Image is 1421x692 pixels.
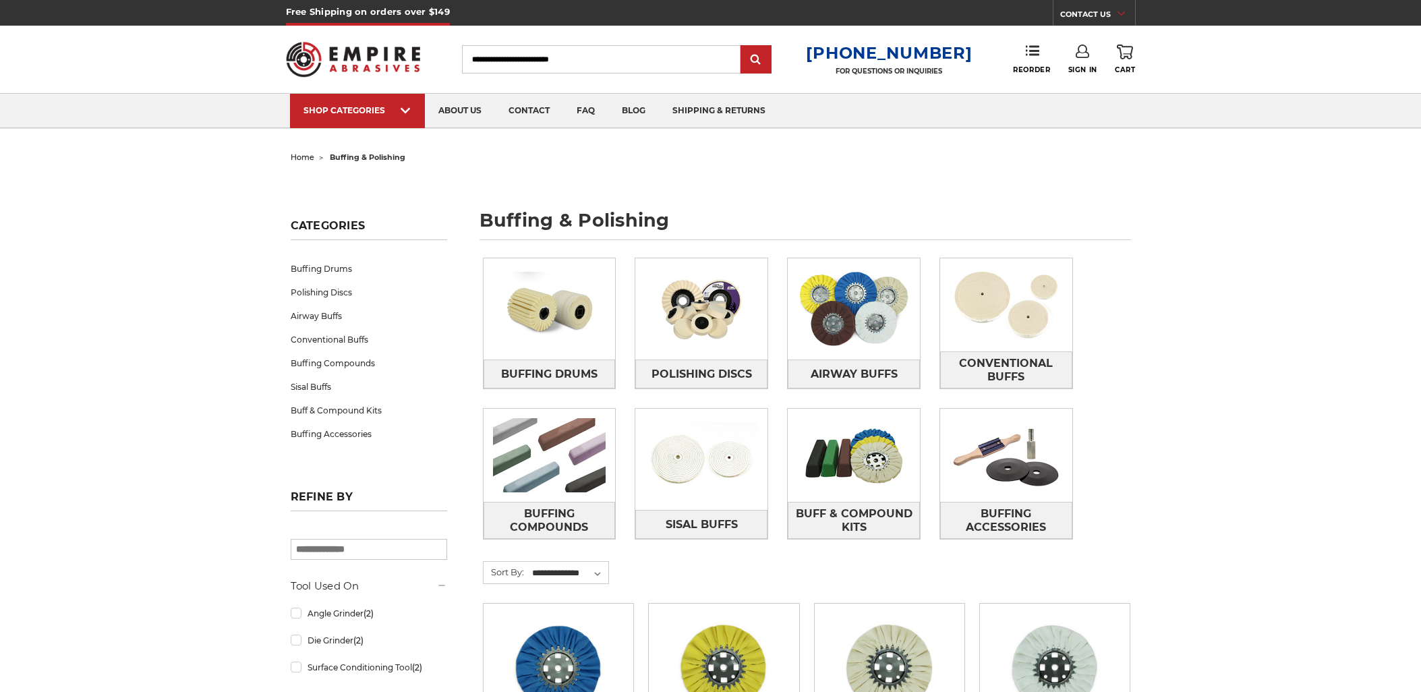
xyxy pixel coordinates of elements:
[484,409,616,502] img: Buffing Compounds
[608,94,659,128] a: blog
[291,281,447,304] a: Polishing Discs
[364,608,374,618] span: (2)
[788,359,920,388] a: Airway Buffs
[484,502,616,539] a: Buffing Compounds
[940,351,1072,388] a: Conventional Buffs
[484,562,524,582] label: Sort By:
[501,363,598,386] span: Buffing Drums
[666,513,738,536] span: Sisal Buffs
[1013,45,1050,74] a: Reorder
[291,602,447,625] a: Angle Grinder
[788,502,919,539] span: Buff & Compound Kits
[530,563,608,583] select: Sort By:
[291,304,447,328] a: Airway Buffs
[1115,65,1135,74] span: Cart
[1013,65,1050,74] span: Reorder
[788,502,920,539] a: Buff & Compound Kits
[484,359,616,388] a: Buffing Drums
[940,409,1072,502] img: Buffing Accessories
[353,635,364,645] span: (2)
[291,351,447,375] a: Buffing Compounds
[651,363,752,386] span: Polishing Discs
[291,656,447,679] a: Surface Conditioning Tool
[291,422,447,446] a: Buffing Accessories
[495,94,563,128] a: contact
[1115,45,1135,74] a: Cart
[941,352,1072,388] span: Conventional Buffs
[291,328,447,351] a: Conventional Buffs
[1060,7,1135,26] a: CONTACT US
[484,262,616,355] img: Buffing Drums
[291,257,447,281] a: Buffing Drums
[480,211,1131,240] h1: buffing & polishing
[635,262,767,355] img: Polishing Discs
[941,502,1072,539] span: Buffing Accessories
[788,409,920,502] img: Buff & Compound Kits
[291,152,314,162] a: home
[1068,65,1097,74] span: Sign In
[303,105,411,115] div: SHOP CATEGORIES
[806,67,972,76] p: FOR QUESTIONS OR INQUIRIES
[806,43,972,63] a: [PHONE_NUMBER]
[659,94,779,128] a: shipping & returns
[291,578,447,594] h5: Tool Used On
[291,490,447,511] h5: Refine by
[425,94,495,128] a: about us
[291,629,447,652] a: Die Grinder
[291,219,447,240] h5: Categories
[743,47,770,74] input: Submit
[286,33,421,86] img: Empire Abrasives
[563,94,608,128] a: faq
[484,502,615,539] span: Buffing Compounds
[788,262,920,355] img: Airway Buffs
[940,258,1072,351] img: Conventional Buffs
[291,399,447,422] a: Buff & Compound Kits
[291,375,447,399] a: Sisal Buffs
[811,363,898,386] span: Airway Buffs
[635,413,767,506] img: Sisal Buffs
[412,662,422,672] span: (2)
[635,359,767,388] a: Polishing Discs
[330,152,405,162] span: buffing & polishing
[635,510,767,539] a: Sisal Buffs
[940,502,1072,539] a: Buffing Accessories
